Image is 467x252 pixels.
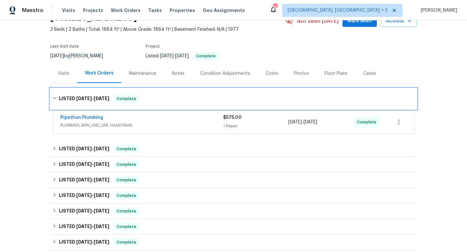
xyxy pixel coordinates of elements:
span: - [288,119,317,125]
h6: LISTED [59,223,109,231]
span: [DATE] [76,193,92,198]
span: Tasks [148,8,162,13]
div: Notes [172,70,185,77]
span: [GEOGRAPHIC_DATA], [GEOGRAPHIC_DATA] + 3 [288,7,388,14]
h6: LISTED [59,176,109,184]
span: Complete [114,223,139,230]
span: [DATE] [94,146,109,151]
div: LISTED [DATE]-[DATE]Complete [50,141,417,157]
span: - [160,54,189,58]
div: Cases [363,70,376,77]
span: [DATE] [76,224,92,229]
span: Properties [170,7,195,14]
h6: LISTED [59,145,109,153]
span: [DATE] [76,240,92,244]
h6: LISTED [59,238,109,246]
span: - [76,193,109,198]
span: Complete [114,161,139,168]
span: [DATE] [94,178,109,182]
span: Project [146,44,160,48]
span: [DATE] [94,96,109,101]
div: LISTED [DATE]-[DATE]Complete [50,172,417,188]
span: [DATE] [76,162,92,166]
div: Work Orders [85,70,114,76]
span: [DATE] [288,120,302,124]
span: Projects [83,7,103,14]
span: - [76,146,109,151]
span: [DATE] [94,162,109,166]
span: - [76,162,109,166]
span: - [76,209,109,213]
span: - [76,178,109,182]
a: Pipethon Plumbing [60,115,103,120]
span: $575.00 [223,115,242,120]
span: - [76,224,109,229]
span: Geo Assignments [203,7,245,14]
div: LISTED [DATE]-[DATE]Complete [50,188,417,203]
span: [DATE] [94,240,109,244]
span: - [76,240,109,244]
div: Visits [58,70,69,77]
span: [DATE] [76,178,92,182]
span: Last Visit Date [50,44,79,48]
span: Not seen [DATE] [297,18,339,24]
h6: LISTED [59,95,109,103]
span: [DATE] [160,54,174,58]
span: [DATE] [94,224,109,229]
span: Complete [357,119,379,125]
span: Listed [146,54,219,58]
h6: LISTED [59,192,109,200]
span: Actions [386,17,412,25]
h2: [STREET_ADDRESS] [50,15,137,21]
span: [DATE] [76,146,92,151]
span: [DATE] [50,54,64,58]
h6: LISTED [59,161,109,168]
span: Mark Seen [348,17,372,25]
h6: LISTED [59,207,109,215]
span: Complete [193,54,218,58]
div: LISTED [DATE]-[DATE]Complete [50,219,417,235]
div: Maintenance [129,70,156,77]
span: Complete [114,192,139,199]
div: LISTED [DATE]-[DATE]Complete [50,235,417,250]
button: Actions [381,15,417,27]
div: Condition Adjustments [200,70,250,77]
span: Complete [114,96,139,102]
span: [DATE] [76,209,92,213]
span: Complete [114,239,139,246]
span: Visits [62,7,75,14]
div: LISTED [DATE]-[DATE]Complete [50,157,417,172]
div: LISTED [DATE]-[DATE]Complete [50,203,417,219]
span: [DATE] [175,54,189,58]
div: 1 Repair [223,123,288,129]
span: PLUMBING, BRN_AND_LRR, HANDYMAN [60,122,223,129]
span: Work Orders [111,7,140,14]
span: - [76,96,109,101]
div: LISTED [DATE]-[DATE]Complete [50,88,417,109]
span: Complete [114,146,139,152]
span: 3 Beds | 2 Baths | Total: 1884 ft² | Above Grade: 1884 ft² | Basement Finished: N/A | 1977 [50,26,285,33]
span: [DATE] [76,96,92,101]
div: by [PERSON_NAME] [50,52,111,60]
span: Complete [114,177,139,183]
span: [PERSON_NAME] [418,7,457,14]
span: Complete [114,208,139,214]
div: 163 [273,4,277,10]
button: Mark Seen [342,15,377,27]
span: [DATE] [94,193,109,198]
span: [DATE] [94,209,109,213]
div: Costs [266,70,278,77]
div: Photos [294,70,309,77]
span: Maestro [22,7,43,14]
div: Floor Plans [325,70,348,77]
span: [DATE] [304,120,317,124]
